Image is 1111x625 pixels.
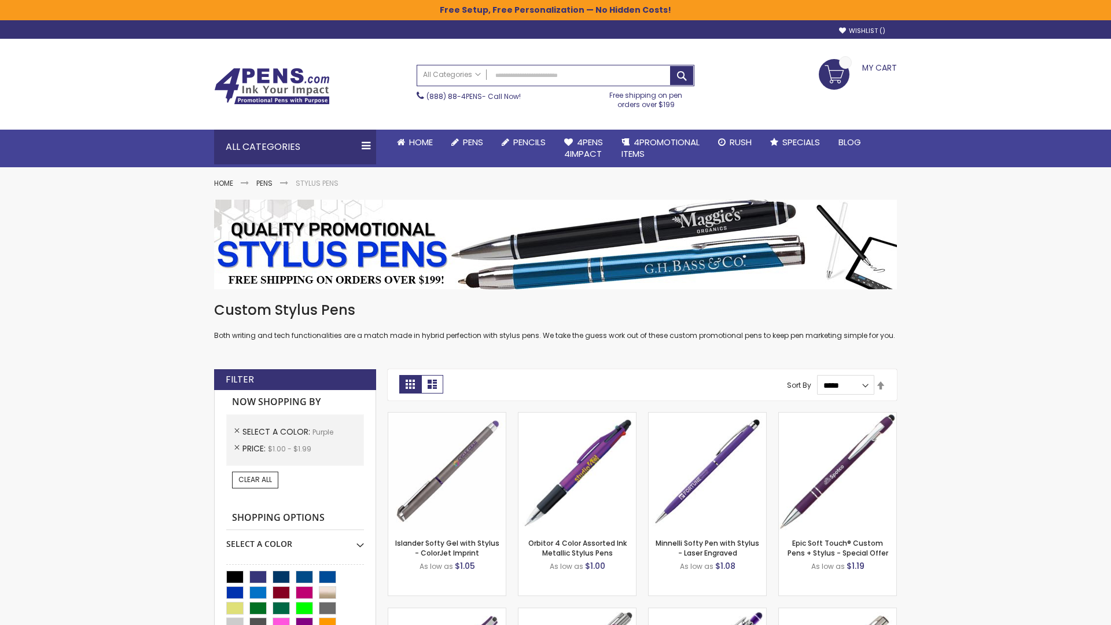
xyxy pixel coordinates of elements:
[388,413,506,530] img: Islander Softy Gel with Stylus - ColorJet Imprint-Purple
[518,608,636,617] a: Tres-Chic with Stylus Metal Pen - Standard Laser-Purple
[612,130,709,167] a: 4PROMOTIONALITEMS
[761,130,829,155] a: Specials
[779,412,896,422] a: 4P-MS8B-Purple
[585,560,605,572] span: $1.00
[226,373,254,386] strong: Filter
[312,427,333,437] span: Purple
[226,390,364,414] strong: Now Shopping by
[256,178,273,188] a: Pens
[214,130,376,164] div: All Categories
[847,560,864,572] span: $1.19
[838,136,861,148] span: Blog
[709,130,761,155] a: Rush
[649,413,766,530] img: Minnelli Softy Pen with Stylus - Laser Engraved-Purple
[555,130,612,167] a: 4Pens4impact
[779,608,896,617] a: Tres-Chic Touch Pen - Standard Laser-Purple
[788,538,888,557] a: Epic Soft Touch® Custom Pens + Stylus - Special Offer
[513,136,546,148] span: Pencils
[492,130,555,155] a: Pencils
[426,91,482,101] a: (888) 88-4PENS
[214,68,330,105] img: 4Pens Custom Pens and Promotional Products
[214,301,897,319] h1: Custom Stylus Pens
[232,472,278,488] a: Clear All
[528,538,627,557] a: Orbitor 4 Color Assorted Ink Metallic Stylus Pens
[730,136,752,148] span: Rush
[656,538,759,557] a: Minnelli Softy Pen with Stylus - Laser Engraved
[518,412,636,422] a: Orbitor 4 Color Assorted Ink Metallic Stylus Pens-Purple
[829,130,870,155] a: Blog
[226,506,364,531] strong: Shopping Options
[242,443,268,454] span: Price
[779,413,896,530] img: 4P-MS8B-Purple
[564,136,603,160] span: 4Pens 4impact
[296,178,339,188] strong: Stylus Pens
[238,475,272,484] span: Clear All
[811,561,845,571] span: As low as
[426,91,521,101] span: - Call Now!
[242,426,312,437] span: Select A Color
[649,412,766,422] a: Minnelli Softy Pen with Stylus - Laser Engraved-Purple
[214,301,897,341] div: Both writing and tech functionalities are a match made in hybrid perfection with stylus pens. We ...
[598,86,695,109] div: Free shipping on pen orders over $199
[715,560,735,572] span: $1.08
[268,444,311,454] span: $1.00 - $1.99
[214,200,897,289] img: Stylus Pens
[399,375,421,394] strong: Grid
[839,27,885,35] a: Wishlist
[455,560,475,572] span: $1.05
[550,561,583,571] span: As low as
[463,136,483,148] span: Pens
[226,530,364,550] div: Select A Color
[442,130,492,155] a: Pens
[388,130,442,155] a: Home
[214,178,233,188] a: Home
[787,380,811,390] label: Sort By
[409,136,433,148] span: Home
[518,413,636,530] img: Orbitor 4 Color Assorted Ink Metallic Stylus Pens-Purple
[420,561,453,571] span: As low as
[417,65,487,84] a: All Categories
[395,538,499,557] a: Islander Softy Gel with Stylus - ColorJet Imprint
[680,561,713,571] span: As low as
[782,136,820,148] span: Specials
[423,70,481,79] span: All Categories
[621,136,700,160] span: 4PROMOTIONAL ITEMS
[649,608,766,617] a: Phoenix Softy with Stylus Pen - Laser-Purple
[388,608,506,617] a: Avendale Velvet Touch Stylus Gel Pen-Purple
[388,412,506,422] a: Islander Softy Gel with Stylus - ColorJet Imprint-Purple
